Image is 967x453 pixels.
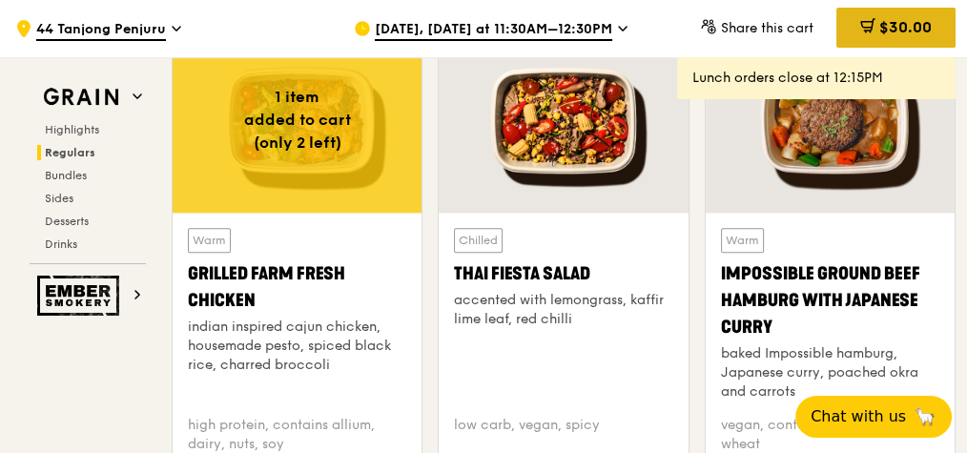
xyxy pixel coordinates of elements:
span: 🦙 [914,405,936,428]
button: Chat with us🦙 [795,396,952,438]
img: Ember Smokery web logo [37,276,125,316]
span: 44 Tanjong Penjuru [36,20,166,41]
span: Highlights [45,123,99,136]
span: $30.00 [879,18,932,36]
span: Sides [45,192,73,205]
span: Bundles [45,169,87,182]
span: Share this cart [721,20,813,36]
span: Desserts [45,215,89,228]
div: Lunch orders close at 12:15PM [692,69,940,88]
div: baked Impossible hamburg, Japanese curry, poached okra and carrots [721,344,939,402]
div: Thai Fiesta Salad [454,260,672,287]
div: Impossible Ground Beef Hamburg with Japanese Curry [721,260,939,340]
span: Chat with us [811,405,906,428]
span: Drinks [45,237,77,251]
span: [DATE], [DATE] at 11:30AM–12:30PM [375,20,612,41]
img: Grain web logo [37,80,125,114]
div: accented with lemongrass, kaffir lime leaf, red chilli [454,291,672,329]
div: indian inspired cajun chicken, housemade pesto, spiced black rice, charred broccoli [188,318,406,375]
span: Regulars [45,146,95,159]
div: Warm [721,228,764,253]
div: Warm [188,228,231,253]
div: Grilled Farm Fresh Chicken [188,260,406,314]
div: Chilled [454,228,503,253]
